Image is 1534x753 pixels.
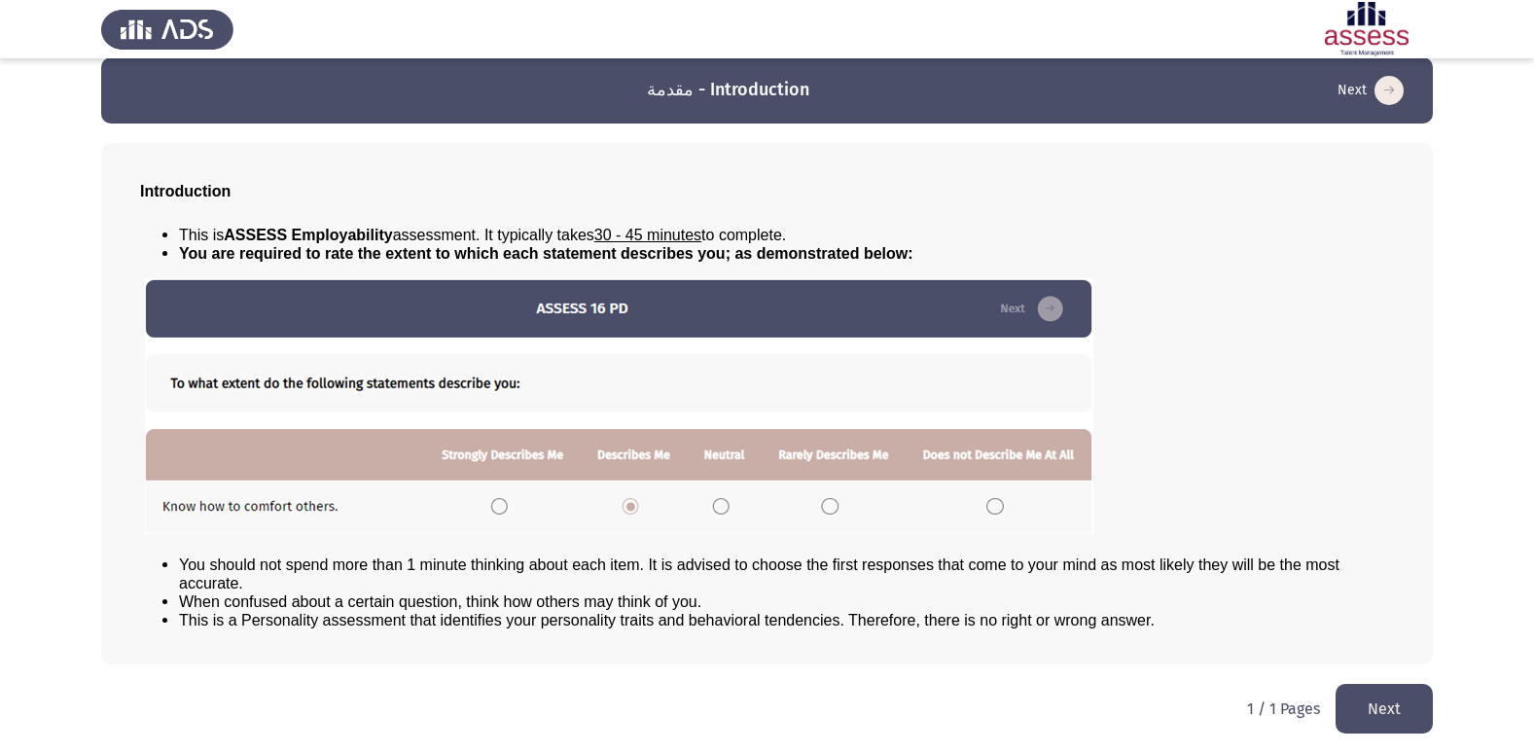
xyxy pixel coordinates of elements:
img: Assess Talent Management logo [101,2,233,56]
span: You should not spend more than 1 minute thinking about each item. It is advised to choose the fir... [179,556,1339,592]
img: Assessment logo of ASSESS Employability - EBI [1301,2,1433,56]
b: ASSESS Employability [224,227,392,243]
span: When confused about a certain question, think how others may think of you. [179,593,701,610]
p: 1 / 1 Pages [1247,699,1320,718]
u: 30 - 45 minutes [594,227,701,243]
button: load next page [1336,684,1433,734]
h3: مقدمة - Introduction [647,78,809,102]
span: This is assessment. It typically takes to complete. [179,227,786,243]
span: You are required to rate the extent to which each statement describes you; as demonstrated below: [179,245,913,262]
span: Introduction [140,183,231,199]
button: load next page [1332,75,1409,106]
span: This is a Personality assessment that identifies your personality traits and behavioral tendencie... [179,612,1155,628]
